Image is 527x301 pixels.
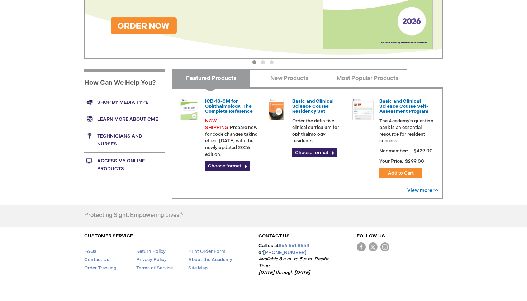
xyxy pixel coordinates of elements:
[357,233,385,239] a: FOLLOW US
[188,249,225,254] a: Print Order Form
[205,98,253,115] a: ICD-10-CM for Ophthalmology: The Complete Reference
[261,60,265,64] button: 2 of 3
[270,60,274,64] button: 3 of 3
[380,242,389,251] img: instagram
[263,250,307,255] a: [PHONE_NUMBER]
[265,99,287,120] img: 02850963u_47.png
[292,148,337,157] a: Choose format
[258,256,329,275] em: Available 8 a.m. to 5 p.m. Pacific Time [DATE] through [DATE]
[328,69,407,87] a: Most Popular Products
[292,98,334,115] a: Basic and Clinical Science Course Residency Set
[84,257,109,263] a: Contact Us
[404,158,425,164] span: $299.00
[379,158,403,164] strong: Your Price:
[84,111,165,128] a: Learn more about CME
[279,243,309,249] a: 866.561.8558
[84,233,133,239] a: CUSTOMER SERVICE
[188,257,232,263] a: About the Academy
[136,249,166,254] a: Return Policy
[84,249,96,254] a: FAQs
[136,257,167,263] a: Privacy Policy
[252,60,256,64] button: 1 of 3
[172,69,250,87] a: Featured Products
[250,69,328,87] a: New Products
[84,128,165,152] a: Technicians and nurses
[84,152,165,177] a: Access My Online Products
[292,118,347,144] p: Order the definitive clinical curriculum for ophthalmology residents.
[84,212,183,219] h4: Protecting Sight. Empowering Lives.®
[369,242,378,251] img: Twitter
[379,168,422,178] button: Add to Cart
[136,265,173,271] a: Terms of Service
[205,118,260,158] p: Prepare now for code changes taking effect [DATE] with the newly updated 2026 edition.
[379,147,408,156] strong: Nonmember:
[388,170,414,176] span: Add to Cart
[84,69,165,94] h1: How Can We Help You?
[352,99,374,120] img: bcscself_20.jpg
[258,233,290,239] a: CONTACT US
[407,187,438,194] a: View more >>
[188,265,208,271] a: Site Map
[84,265,117,271] a: Order Tracking
[379,118,434,144] p: The Academy's question bank is an essential resource for resident success.
[205,161,250,171] a: Choose format
[413,148,434,154] span: $429.00
[84,94,165,111] a: Shop by media type
[178,99,200,120] img: 0120008u_42.png
[258,242,331,276] p: Call us at or
[205,118,230,131] font: NOW SHIPPING:
[357,242,366,251] img: Facebook
[379,98,428,115] a: Basic and Clinical Science Course Self-Assessment Program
